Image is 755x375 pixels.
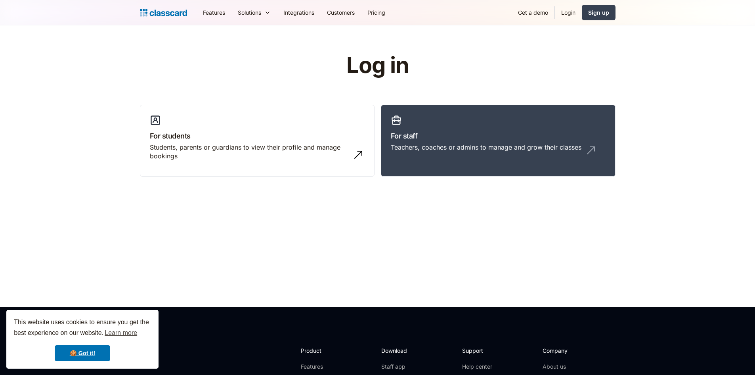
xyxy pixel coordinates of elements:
[381,105,615,177] a: For staffTeachers, coaches or admins to manage and grow their classes
[301,363,343,371] a: Features
[381,363,414,371] a: Staff app
[381,346,414,355] h2: Download
[14,317,151,339] span: This website uses cookies to ensure you get the best experience on our website.
[555,4,582,21] a: Login
[543,363,595,371] a: About us
[321,4,361,21] a: Customers
[301,346,343,355] h2: Product
[55,345,110,361] a: dismiss cookie message
[150,143,349,161] div: Students, parents or guardians to view their profile and manage bookings
[512,4,554,21] a: Get a demo
[361,4,392,21] a: Pricing
[543,346,595,355] h2: Company
[6,310,159,369] div: cookieconsent
[252,53,503,78] h1: Log in
[150,131,365,141] h3: For students
[197,4,231,21] a: Features
[462,346,494,355] h2: Support
[140,7,187,18] a: Logo
[238,8,261,17] div: Solutions
[462,363,494,371] a: Help center
[391,143,581,152] div: Teachers, coaches or admins to manage and grow their classes
[231,4,277,21] div: Solutions
[103,327,138,339] a: learn more about cookies
[140,105,375,177] a: For studentsStudents, parents or guardians to view their profile and manage bookings
[391,131,606,141] h3: For staff
[277,4,321,21] a: Integrations
[582,5,615,20] a: Sign up
[588,8,609,17] div: Sign up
